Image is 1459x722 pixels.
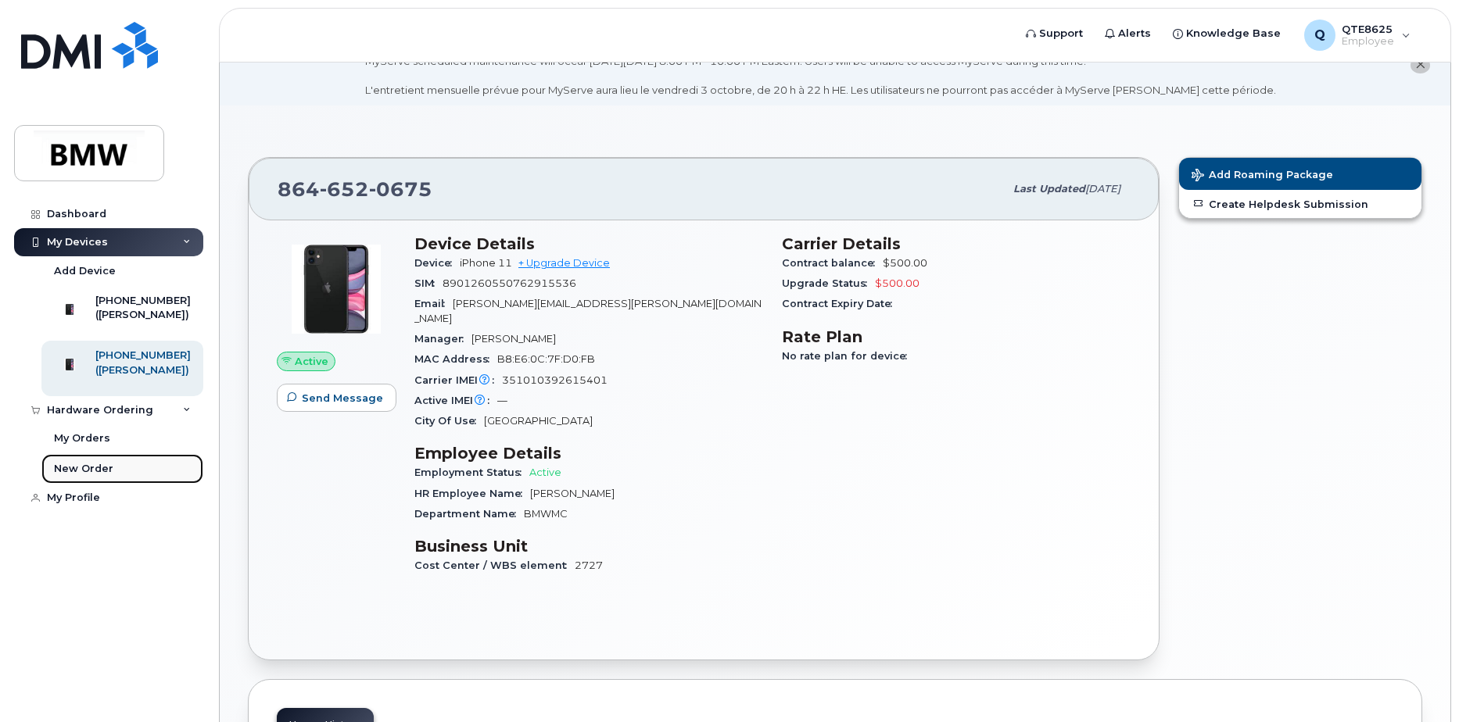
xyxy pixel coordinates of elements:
[414,298,453,309] span: Email
[1391,654,1447,710] iframe: Messenger Launcher
[414,508,524,520] span: Department Name
[1342,35,1394,48] span: Employee
[782,350,915,362] span: No rate plan for device
[883,257,927,269] span: $500.00
[1179,158,1421,190] button: Add Roaming Package
[471,333,556,345] span: [PERSON_NAME]
[414,466,529,478] span: Employment Status
[414,353,497,365] span: MAC Address
[365,54,1276,98] div: MyServe scheduled maintenance will occur [DATE][DATE] 8:00 PM - 10:00 PM Eastern. Users will be u...
[460,257,512,269] span: iPhone 11
[414,333,471,345] span: Manager
[414,298,762,323] span: [PERSON_NAME][EMAIL_ADDRESS][PERSON_NAME][DOMAIN_NAME]
[518,257,610,269] a: + Upgrade Device
[414,234,763,253] h3: Device Details
[782,327,1131,346] h3: Rate Plan
[278,177,432,201] span: 864
[1342,23,1394,35] span: QTE8625
[443,277,576,289] span: 8901260550762915536
[1118,26,1151,41] span: Alerts
[1085,183,1120,195] span: [DATE]
[414,488,530,499] span: HR Employee Name
[414,559,575,571] span: Cost Center / WBS element
[320,177,369,201] span: 652
[1411,57,1430,73] button: close notification
[277,384,396,412] button: Send Message
[1179,190,1421,218] a: Create Helpdesk Submission
[875,277,919,289] span: $500.00
[575,559,603,571] span: 2727
[1039,26,1083,41] span: Support
[782,257,883,269] span: Contract balance
[497,395,507,406] span: —
[1186,26,1281,41] span: Knowledge Base
[782,234,1131,253] h3: Carrier Details
[414,537,763,556] h3: Business Unit
[497,353,595,365] span: B8:E6:0C:7F:D0:FB
[414,374,502,386] span: Carrier IMEI
[414,395,497,406] span: Active IMEI
[414,257,460,269] span: Device
[295,354,328,369] span: Active
[782,277,875,289] span: Upgrade Status
[1293,20,1421,51] div: QTE8625
[1094,18,1162,49] a: Alerts
[414,415,484,427] span: City Of Use
[524,508,568,520] span: BMWMC
[529,466,561,478] span: Active
[369,177,432,201] span: 0675
[1013,183,1085,195] span: Last updated
[1192,169,1333,184] span: Add Roaming Package
[1162,18,1292,49] a: Knowledge Base
[484,415,593,427] span: [GEOGRAPHIC_DATA]
[530,488,615,499] span: [PERSON_NAME]
[502,374,608,386] span: 351010392615401
[302,391,383,406] span: Send Message
[782,298,900,309] span: Contract Expiry Date
[1015,18,1094,49] a: Support
[289,242,383,336] img: iPhone_11.jpg
[1314,26,1325,45] span: Q
[414,277,443,289] span: SIM
[414,444,763,463] h3: Employee Details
